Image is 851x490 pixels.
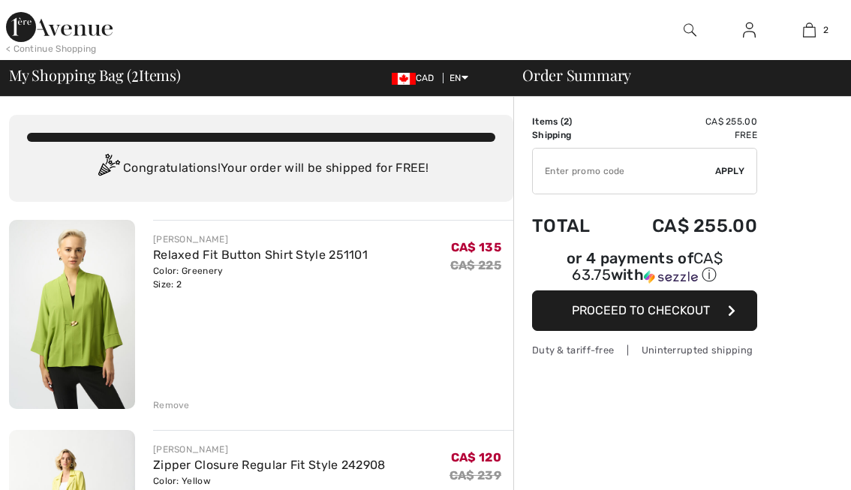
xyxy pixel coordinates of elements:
td: CA$ 255.00 [612,115,757,128]
a: Sign In [731,21,768,40]
div: or 4 payments of with [532,251,757,285]
div: [PERSON_NAME] [153,443,386,456]
img: Congratulation2.svg [93,154,123,184]
div: [PERSON_NAME] [153,233,368,246]
div: Color: Greenery Size: 2 [153,264,368,291]
div: Order Summary [504,68,842,83]
s: CA$ 225 [450,258,501,272]
div: or 4 payments ofCA$ 63.75withSezzle Click to learn more about Sezzle [532,251,757,290]
span: CA$ 120 [451,450,501,464]
button: Proceed to Checkout [532,290,757,331]
td: CA$ 255.00 [612,200,757,251]
img: Canadian Dollar [392,73,416,85]
span: CAD [392,73,441,83]
img: My Info [743,21,756,39]
span: 2 [131,64,139,83]
img: Relaxed Fit Button Shirt Style 251101 [9,220,135,409]
span: Apply [715,164,745,178]
a: Zipper Closure Regular Fit Style 242908 [153,458,386,472]
div: Remove [153,398,190,412]
td: Items ( ) [532,115,612,128]
div: Congratulations! Your order will be shipped for FREE! [27,154,495,184]
span: My Shopping Bag ( Items) [9,68,181,83]
span: CA$ 135 [451,240,501,254]
img: My Bag [803,21,816,39]
td: Free [612,128,757,142]
span: Proceed to Checkout [572,303,710,317]
img: search the website [684,21,696,39]
span: CA$ 63.75 [572,249,723,284]
img: 1ère Avenue [6,12,113,42]
td: Total [532,200,612,251]
a: 2 [780,21,838,39]
span: EN [450,73,468,83]
div: < Continue Shopping [6,42,97,56]
s: CA$ 239 [450,468,501,482]
span: 2 [564,116,569,127]
input: Promo code [533,149,715,194]
img: Sezzle [644,270,698,284]
span: 2 [823,23,828,37]
a: Relaxed Fit Button Shirt Style 251101 [153,248,368,262]
td: Shipping [532,128,612,142]
div: Duty & tariff-free | Uninterrupted shipping [532,343,757,357]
